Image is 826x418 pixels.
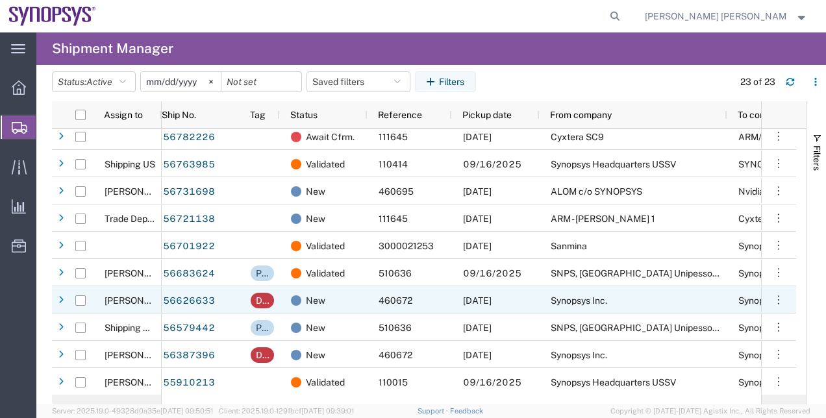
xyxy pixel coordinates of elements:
[463,214,492,224] span: 09/18/2025
[256,265,269,281] div: Pending Finance Approval
[463,186,492,197] span: 09/19/2025
[551,241,587,251] span: Sanmina
[306,341,325,369] span: New
[738,186,764,197] span: Nvidia
[306,314,325,341] span: New
[378,110,422,120] span: Reference
[463,377,521,387] span: 09/16/2025
[250,110,266,120] span: Tag
[162,236,216,257] a: 56701922
[463,350,492,360] span: 08/27/2025
[104,110,143,120] span: Assign to
[379,295,412,306] span: 460672
[221,72,301,92] input: Not set
[52,71,136,92] button: Status:Active
[463,241,492,251] span: 09/05/2025
[162,291,216,312] a: 56626633
[162,182,216,203] a: 56731698
[306,178,325,205] span: New
[551,186,642,197] span: ALOM c/o SYNOPSYS
[301,407,354,415] span: [DATE] 09:39:01
[462,110,512,120] span: Pickup date
[306,260,345,287] span: Validated
[306,151,345,178] span: Validated
[551,295,607,306] span: Synopsys Inc.
[162,318,216,339] a: 56579442
[290,110,318,120] span: Status
[105,295,179,306] span: Zach Anderson
[306,287,325,314] span: New
[463,159,521,169] span: 09/16/2025
[162,209,216,230] a: 56721138
[551,159,676,169] span: Synopsys Headquarters USSV
[379,377,408,387] span: 110015
[307,71,410,92] button: Saved filters
[141,72,221,92] input: Not set
[738,110,788,120] span: To company
[52,32,173,65] h4: Shipment Manager
[105,350,179,360] span: Zach Anderson
[162,345,216,366] a: 56387396
[610,406,810,417] span: Copyright © [DATE]-[DATE] Agistix Inc., All Rights Reserved
[550,110,612,120] span: From company
[812,145,822,171] span: Filters
[379,323,412,333] span: 510636
[105,268,179,278] span: Rachelle Varela
[418,407,450,415] a: Support
[162,373,216,393] a: 55910213
[9,6,96,26] img: logo
[738,241,778,251] span: Synopsys
[52,407,213,415] span: Server: 2025.19.0-49328d0a35e
[551,377,676,387] span: Synopsys Headquarters USSV
[379,350,412,360] span: 460672
[86,77,112,87] span: Active
[463,323,492,333] span: 08/27/2025
[463,295,492,306] span: 08/28/2025
[415,71,476,92] button: Filters
[551,350,607,360] span: Synopsys Inc.
[162,154,216,175] a: 56763985
[379,186,414,197] span: 460695
[738,132,801,142] span: ARM/Synopsys
[105,323,169,333] span: Shipping EMEA
[738,214,792,224] span: Cyxtera SC9
[379,268,412,278] span: 510636
[379,132,408,142] span: 111645
[645,9,787,23] span: Marilia de Melo Fernandes
[551,214,655,224] span: ARM - Cyrus 1
[162,127,216,148] a: 56782226
[306,205,325,232] span: New
[162,264,216,284] a: 56683624
[105,159,155,169] span: Shipping US
[551,268,742,278] span: SNPS, Portugal Unipessoal, Lda.
[551,323,742,333] span: SNPS, Portugal Unipessoal, Lda.
[306,369,345,396] span: Validated
[644,8,808,24] button: [PERSON_NAME] [PERSON_NAME]
[306,123,355,151] span: Await Cfrm.
[379,241,434,251] span: 3000021253
[256,347,269,363] div: Docs approval needed
[450,407,483,415] a: Feedback
[105,377,179,387] span: Zach Anderson
[551,132,604,142] span: Cyxtera SC9
[105,186,179,197] span: Kris Ford
[306,232,345,260] span: Validated
[162,110,196,120] span: Ship No.
[219,407,354,415] span: Client: 2025.19.0-129fbcf
[738,377,803,387] span: Synopsys SARL
[379,214,408,224] span: 111645
[463,268,521,278] span: 09/16/2025
[256,293,269,308] div: Docs approval needed
[256,320,269,336] div: Pending Finance Approval
[160,407,213,415] span: [DATE] 09:50:51
[379,159,408,169] span: 110414
[740,75,775,89] div: 23 of 23
[105,214,181,224] span: Trade Department
[463,132,492,142] span: 09/11/2025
